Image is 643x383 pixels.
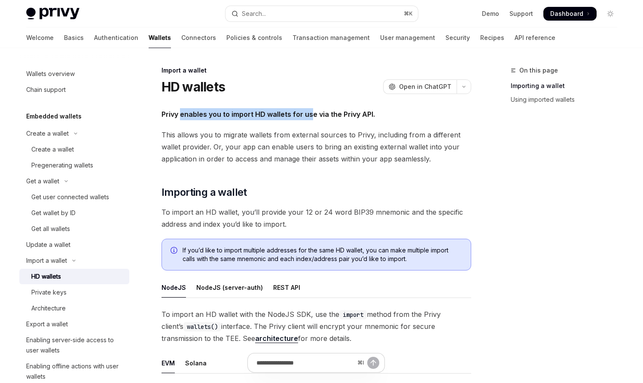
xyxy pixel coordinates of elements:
[603,7,617,21] button: Toggle dark mode
[149,27,171,48] a: Wallets
[256,353,354,372] input: Ask a question...
[273,277,300,298] div: REST API
[26,85,66,95] div: Chain support
[19,237,129,252] a: Update a wallet
[64,27,84,48] a: Basics
[19,332,129,358] a: Enabling server-side access to user wallets
[255,334,298,343] a: architecture
[26,335,124,356] div: Enabling server-side access to user wallets
[519,65,558,76] span: On this page
[383,79,457,94] button: Open in ChatGPT
[515,27,555,48] a: API reference
[19,221,129,237] a: Get all wallets
[26,27,54,48] a: Welcome
[550,9,583,18] span: Dashboard
[19,189,129,205] a: Get user connected wallets
[162,206,471,230] span: To import an HD wallet, you’ll provide your 12 or 24 word BIP39 mnemonic and the specific address...
[511,93,624,106] a: Using imported wallets
[31,160,93,170] div: Pregenerating wallets
[183,246,462,263] span: If you’d like to import multiple addresses for the same HD wallet, you can make multiple import c...
[162,66,471,75] div: Import a wallet
[380,27,435,48] a: User management
[339,310,367,319] code: import
[509,9,533,18] a: Support
[367,357,379,369] button: Send message
[31,144,74,155] div: Create a wallet
[31,208,76,218] div: Get wallet by ID
[19,66,129,82] a: Wallets overview
[26,176,59,186] div: Get a wallet
[19,205,129,221] a: Get wallet by ID
[26,128,69,139] div: Create a wallet
[511,79,624,93] a: Importing a wallet
[31,271,61,282] div: HD wallets
[31,224,70,234] div: Get all wallets
[445,27,470,48] a: Security
[26,69,75,79] div: Wallets overview
[162,185,247,199] span: Importing a wallet
[19,126,129,141] button: Toggle Create a wallet section
[171,247,179,255] svg: Info
[480,27,504,48] a: Recipes
[162,110,375,119] strong: Privy enables you to import HD wallets for use via the Privy API.
[162,79,226,94] h1: HD wallets
[19,82,129,97] a: Chain support
[19,269,129,284] a: HD wallets
[31,303,66,313] div: Architecture
[196,277,263,298] div: NodeJS (server-auth)
[26,319,68,329] div: Export a wallet
[26,111,82,122] h5: Embedded wallets
[19,253,129,268] button: Toggle Import a wallet section
[26,240,70,250] div: Update a wallet
[26,8,79,20] img: light logo
[162,129,471,165] span: This allows you to migrate wallets from external sources to Privy, including from a different wal...
[293,27,370,48] a: Transaction management
[482,9,499,18] a: Demo
[19,301,129,316] a: Architecture
[26,255,67,266] div: Import a wallet
[162,308,471,344] span: To import an HD wallet with the NodeJS SDK, use the method from the Privy client’s interface. The...
[19,142,129,157] a: Create a wallet
[183,322,221,331] code: wallets()
[94,27,138,48] a: Authentication
[19,285,129,300] a: Private keys
[226,27,282,48] a: Policies & controls
[31,287,67,298] div: Private keys
[181,27,216,48] a: Connectors
[162,277,186,298] div: NodeJS
[242,9,266,19] div: Search...
[19,316,129,332] a: Export a wallet
[19,173,129,189] button: Toggle Get a wallet section
[26,361,124,382] div: Enabling offline actions with user wallets
[404,10,413,17] span: ⌘ K
[31,192,109,202] div: Get user connected wallets
[19,158,129,173] a: Pregenerating wallets
[399,82,451,91] span: Open in ChatGPT
[543,7,597,21] a: Dashboard
[226,6,418,21] button: Open search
